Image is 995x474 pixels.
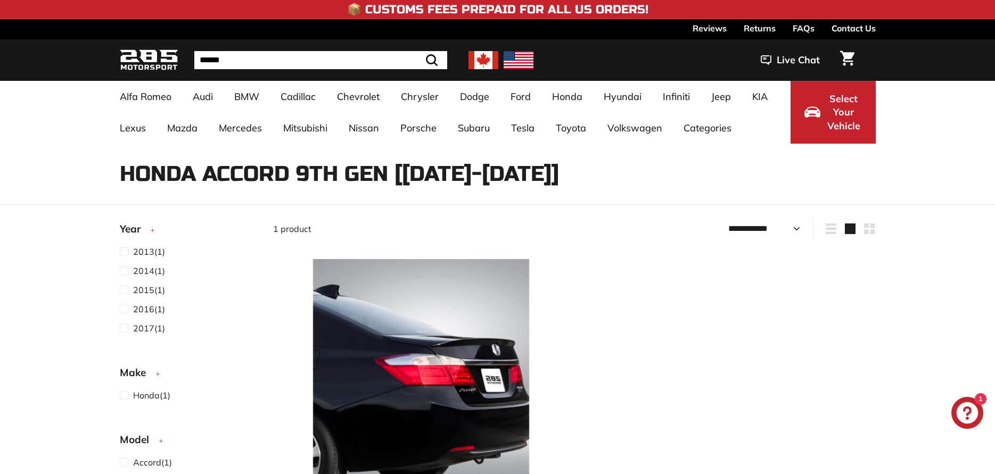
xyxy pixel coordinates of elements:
span: 2017 [133,323,154,334]
span: 2015 [133,285,154,295]
a: Cadillac [270,81,326,112]
button: Model [120,429,256,455]
h1: Honda Accord 9th Gen [[DATE]-[DATE]] [120,162,876,186]
span: Live Chat [777,53,820,67]
button: Year [120,218,256,245]
span: (1) [133,245,165,258]
span: Select Your Vehicle [826,92,862,133]
a: KIA [742,81,778,112]
a: Mercedes [208,112,273,144]
span: Make [120,365,154,380]
a: Contact Us [832,19,876,37]
a: Dodge [449,81,500,112]
a: Ford [500,81,541,112]
a: Returns [744,19,776,37]
span: 2016 [133,304,154,314]
a: Mitsubishi [273,112,338,144]
inbox-online-store-chat: Shopify online store chat [948,397,986,431]
a: Tesla [500,112,545,144]
a: Jeep [701,81,742,112]
a: Reviews [693,19,727,37]
span: Accord [133,457,161,468]
a: BMW [224,81,270,112]
a: Nissan [338,112,390,144]
a: Lexus [109,112,157,144]
span: 2014 [133,265,154,276]
a: Alfa Romeo [109,81,182,112]
a: Mazda [157,112,208,144]
button: Live Chat [747,47,834,73]
span: (1) [133,284,165,296]
a: Honda [541,81,593,112]
span: (1) [133,303,165,315]
span: (1) [133,322,165,335]
div: 1 product [273,222,574,235]
span: (1) [133,264,165,277]
span: (1) [133,456,172,469]
button: Select Your Vehicle [791,81,876,144]
h4: 📦 Customs Fees Prepaid for All US Orders! [347,3,648,16]
a: Infiniti [652,81,701,112]
span: 2013 [133,246,154,257]
a: Chevrolet [326,81,390,112]
span: Year [120,221,149,237]
img: Logo_285_Motorsport_areodynamics_components [120,48,178,73]
span: (1) [133,389,170,402]
a: FAQs [793,19,815,37]
a: Chrysler [390,81,449,112]
a: Audi [182,81,224,112]
span: Honda [133,390,160,401]
a: Hyundai [593,81,652,112]
a: Subaru [447,112,500,144]
a: Cart [834,42,861,78]
span: Model [120,432,157,447]
a: Categories [673,112,742,144]
a: Volkswagen [597,112,673,144]
button: Make [120,362,256,388]
input: Search [194,51,447,69]
a: Porsche [390,112,447,144]
a: Toyota [545,112,597,144]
